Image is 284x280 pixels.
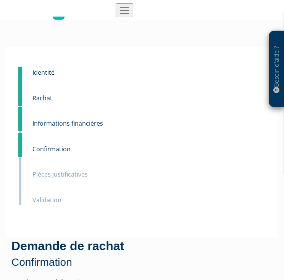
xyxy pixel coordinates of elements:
a: 2 [18,82,22,106]
div: Demande de rachat [11,61,278,270]
p: Besoin d'aide ? [272,35,281,104]
img: burger.svg [119,5,130,16]
a: 1 [18,67,22,82]
a: 3 [18,107,22,131]
button: Toggle navigation [116,3,133,17]
a: 3 [18,133,22,157]
p: Confirmation [11,255,278,270]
